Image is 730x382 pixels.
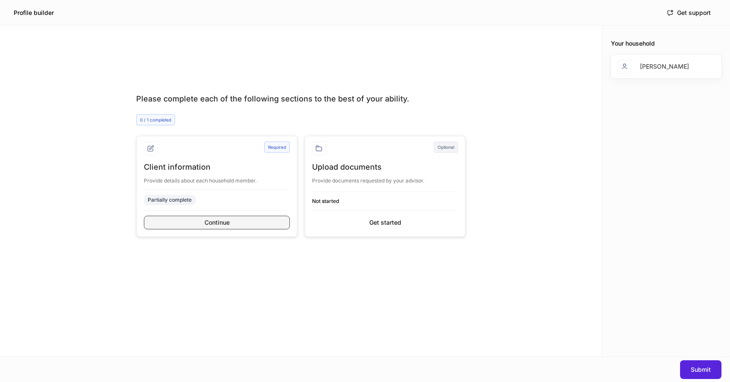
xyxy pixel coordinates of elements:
[312,162,458,172] div: Upload documents
[204,218,230,227] div: Continue
[434,142,458,153] div: Optional
[144,172,290,184] div: Provide details about each household member.
[264,142,290,153] div: Required
[312,197,458,205] h6: Not started
[691,365,711,374] div: Submit
[148,196,192,204] div: Partially complete
[611,39,721,48] div: Your household
[661,6,716,20] button: Get support
[144,162,290,172] div: Client information
[14,9,54,17] h5: Profile builder
[312,216,458,229] button: Get started
[136,114,175,125] div: 0 / 1 completed
[369,218,401,227] div: Get started
[680,360,721,379] button: Submit
[136,94,466,104] div: Please complete each of the following sections to the best of your ability.
[312,172,458,184] div: Provide documents requested by your advisor.
[640,62,689,71] div: [PERSON_NAME]
[677,9,711,17] div: Get support
[144,216,290,229] button: Continue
